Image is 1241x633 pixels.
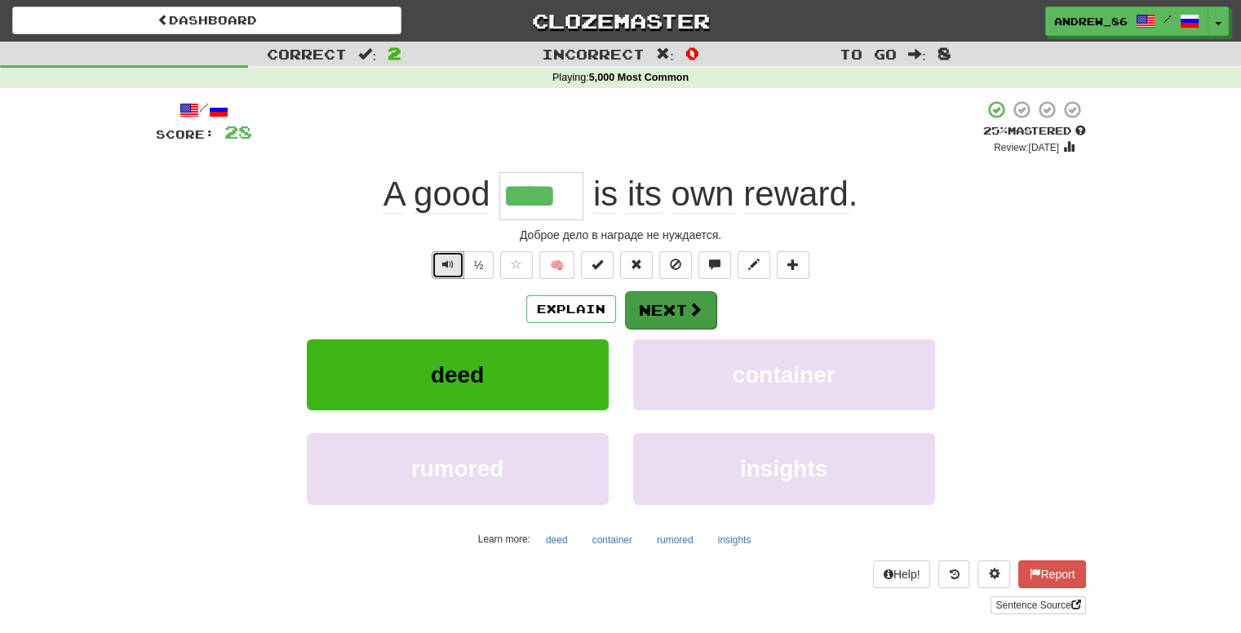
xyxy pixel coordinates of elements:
button: Help! [873,560,931,588]
span: own [671,175,734,214]
button: insights [709,528,760,552]
button: container [633,339,935,410]
button: container [583,528,641,552]
span: Score: [156,127,215,141]
a: Dashboard [12,7,401,34]
button: Round history (alt+y) [938,560,969,588]
button: rumored [307,433,609,504]
a: Clozemaster [426,7,815,35]
div: / [156,100,252,120]
span: reward [743,175,848,214]
span: Correct [267,46,347,62]
strong: 5,000 Most Common [589,72,689,83]
button: Edit sentence (alt+d) [738,251,770,279]
button: Play sentence audio (ctl+space) [432,251,464,279]
button: Favorite sentence (alt+f) [500,251,533,279]
span: / [1163,13,1172,24]
span: : [656,47,674,61]
span: rumored [411,456,504,481]
button: deed [537,528,577,552]
span: . [583,175,858,214]
span: 25 % [983,124,1008,137]
div: Доброе дело в награде не нуждается. [156,227,1086,243]
small: Review: [DATE] [994,142,1059,153]
span: 28 [224,122,252,142]
a: Sentence Source [991,596,1085,614]
span: container [732,362,835,387]
button: Discuss sentence (alt+u) [698,251,731,279]
button: ½ [463,251,494,279]
span: : [908,47,926,61]
button: Set this sentence to 100% Mastered (alt+m) [581,251,614,279]
div: Text-to-speech controls [428,251,494,279]
button: deed [307,339,609,410]
button: insights [633,433,935,504]
span: good [414,175,490,214]
span: deed [431,362,484,387]
a: Andrew_86 / [1045,7,1208,36]
div: Mastered [983,124,1086,139]
span: is [593,175,618,214]
span: 8 [937,43,951,63]
button: Report [1018,560,1085,588]
span: insights [740,456,827,481]
span: Andrew_86 [1054,14,1128,29]
button: Add to collection (alt+a) [777,251,809,279]
span: 0 [685,43,699,63]
button: 🧠 [539,251,574,279]
span: Incorrect [542,46,645,62]
span: its [627,175,662,214]
span: 2 [388,43,401,63]
button: Next [625,291,716,329]
button: Explain [526,295,616,323]
button: rumored [648,528,702,552]
small: Learn more: [478,533,530,545]
span: : [358,47,376,61]
span: A [383,175,405,214]
span: To go [840,46,897,62]
button: Ignore sentence (alt+i) [659,251,692,279]
button: Reset to 0% Mastered (alt+r) [620,251,653,279]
